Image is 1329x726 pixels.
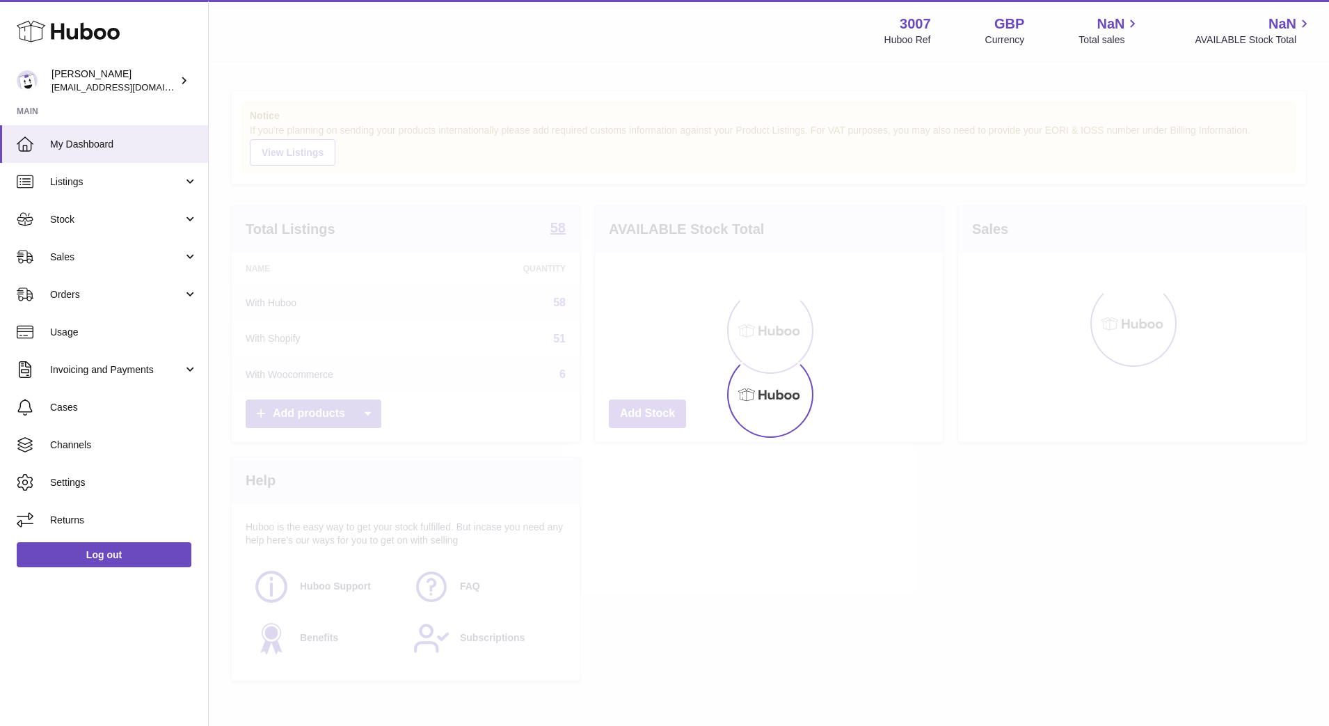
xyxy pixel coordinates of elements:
span: Orders [50,288,183,301]
span: Returns [50,514,198,527]
strong: GBP [994,15,1024,33]
div: [PERSON_NAME] [51,68,177,94]
span: Usage [50,326,198,339]
span: [EMAIL_ADDRESS][DOMAIN_NAME] [51,81,205,93]
span: Settings [50,476,198,489]
span: Listings [50,175,183,189]
span: Cases [50,401,198,414]
span: AVAILABLE Stock Total [1195,33,1312,47]
span: NaN [1268,15,1296,33]
a: NaN Total sales [1079,15,1140,47]
div: Huboo Ref [884,33,931,47]
a: NaN AVAILABLE Stock Total [1195,15,1312,47]
span: Sales [50,251,183,264]
span: NaN [1097,15,1124,33]
span: Stock [50,213,183,226]
strong: 3007 [900,15,931,33]
span: Total sales [1079,33,1140,47]
a: Log out [17,542,191,567]
img: bevmay@maysama.com [17,70,38,91]
span: Invoicing and Payments [50,363,183,377]
div: Currency [985,33,1025,47]
span: My Dashboard [50,138,198,151]
span: Channels [50,439,198,452]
